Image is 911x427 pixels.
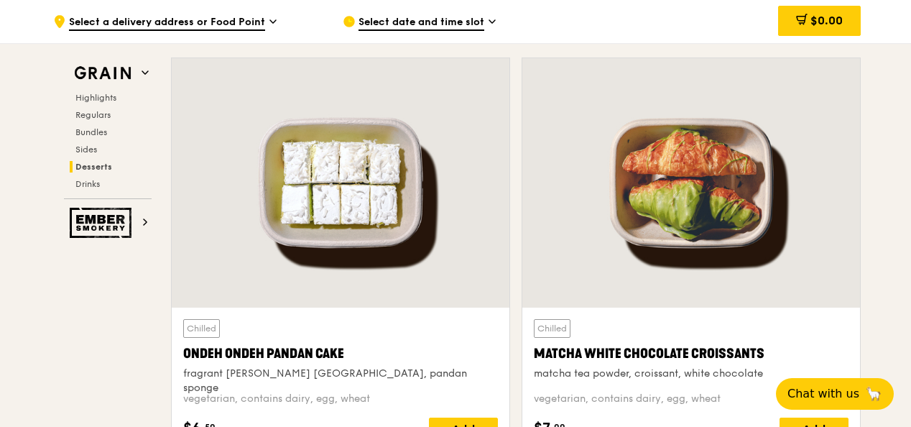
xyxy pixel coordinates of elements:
[534,319,570,338] div: Chilled
[75,162,112,172] span: Desserts
[183,367,498,395] div: fragrant [PERSON_NAME] [GEOGRAPHIC_DATA], pandan sponge
[75,179,100,189] span: Drinks
[183,319,220,338] div: Chilled
[69,15,265,31] span: Select a delivery address or Food Point
[70,208,136,238] img: Ember Smokery web logo
[183,344,498,364] div: Ondeh Ondeh Pandan Cake
[534,344,848,364] div: Matcha White Chocolate Croissants
[75,127,107,137] span: Bundles
[75,110,111,120] span: Regulars
[75,93,116,103] span: Highlights
[534,392,848,406] div: vegetarian, contains dairy, egg, wheat
[534,367,848,381] div: matcha tea powder, croissant, white chocolate
[810,14,843,27] span: $0.00
[183,392,498,406] div: vegetarian, contains dairy, egg, wheat
[787,385,859,403] span: Chat with us
[359,15,484,31] span: Select date and time slot
[865,385,882,403] span: 🦙
[75,144,97,155] span: Sides
[70,60,136,86] img: Grain web logo
[776,378,894,410] button: Chat with us🦙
